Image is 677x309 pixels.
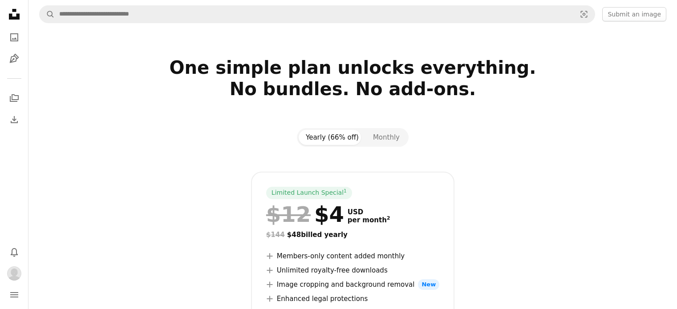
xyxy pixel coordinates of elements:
div: $4 [266,203,344,226]
a: Download History [5,111,23,128]
button: Menu [5,286,23,304]
button: Monthly [366,130,407,145]
a: 2 [385,216,392,224]
sup: 2 [387,215,390,221]
span: $144 [266,231,285,239]
a: Collections [5,89,23,107]
img: Avatar of user Soft SeoProfy [7,266,21,281]
li: Members-only content added monthly [266,251,439,261]
h2: One simple plan unlocks everything. No bundles. No add-ons. [66,57,640,121]
a: Illustrations [5,50,23,68]
div: Limited Launch Special [266,187,352,199]
sup: 1 [344,188,347,193]
a: Home — Unsplash [5,5,23,25]
a: Photos [5,28,23,46]
span: $12 [266,203,311,226]
li: Unlimited royalty-free downloads [266,265,439,276]
li: Enhanced legal protections [266,293,439,304]
button: Notifications [5,243,23,261]
button: Yearly (66% off) [299,130,366,145]
span: New [418,279,439,290]
span: per month [348,216,390,224]
form: Find visuals sitewide [39,5,595,23]
a: 1 [342,189,349,197]
button: Visual search [573,6,595,23]
div: $48 billed yearly [266,229,439,240]
li: Image cropping and background removal [266,279,439,290]
button: Submit an image [602,7,666,21]
span: USD [348,208,390,216]
button: Profile [5,265,23,282]
button: Search Unsplash [40,6,55,23]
